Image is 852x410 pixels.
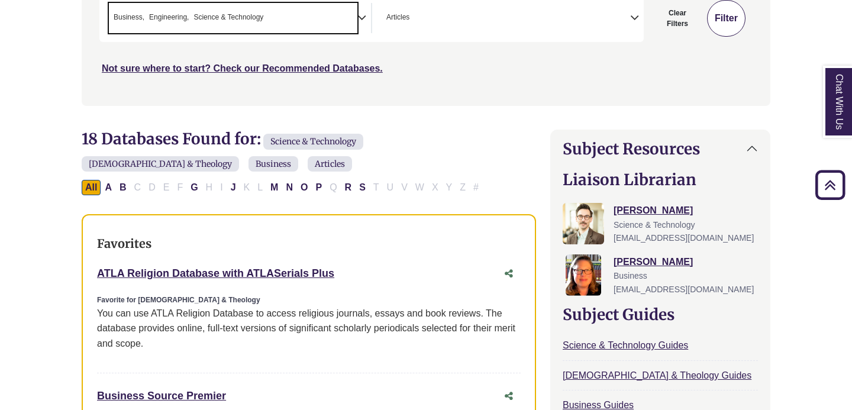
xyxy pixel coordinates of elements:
button: Filter Results P [312,180,325,195]
a: [PERSON_NAME] [614,257,693,267]
a: Business Source Premier [97,390,226,402]
button: Share this database [497,385,521,408]
span: Science & Technology [263,134,363,150]
li: Engineering [144,12,189,23]
span: 18 Databases Found for: [82,129,261,148]
h2: Liaison Librarian [563,170,758,189]
button: Filter Results N [282,180,296,195]
button: Filter Results S [356,180,369,195]
button: Filter Results G [187,180,201,195]
button: Filter Results J [227,180,240,195]
span: [DEMOGRAPHIC_DATA] & Theology [82,156,239,172]
span: [EMAIL_ADDRESS][DOMAIN_NAME] [614,233,754,243]
textarea: Search [412,14,417,24]
button: Filter Results R [341,180,356,195]
a: Not sure where to start? Check our Recommended Databases. [102,63,383,73]
div: Favorite for [DEMOGRAPHIC_DATA] & Theology [97,295,521,306]
img: Jessica Moore [566,254,601,296]
li: Science & Technology [189,12,263,23]
button: Filter Results B [116,180,130,195]
a: Science & Technology Guides [563,340,688,350]
button: Share this database [497,263,521,285]
span: Business [114,12,144,23]
textarea: Search [266,14,271,24]
a: Business Guides [563,400,634,410]
img: Greg Rosauer [563,203,604,244]
span: Engineering [149,12,189,23]
button: Filter Results A [101,180,115,195]
li: Articles [382,12,409,23]
span: Articles [308,156,352,172]
li: Business [109,12,144,23]
h3: Favorites [97,237,521,251]
button: Filter Results O [297,180,311,195]
div: Alpha-list to filter by first letter of database name [82,182,483,192]
a: ATLA Religion Database with ATLASerials Plus [97,267,334,279]
button: Subject Resources [551,130,770,167]
span: Articles [386,12,409,23]
a: [DEMOGRAPHIC_DATA] & Theology Guides [563,370,751,380]
a: [PERSON_NAME] [614,205,693,215]
h2: Subject Guides [563,305,758,324]
span: Business [614,271,647,280]
button: Filter Results M [267,180,282,195]
p: You can use ATLA Religion Database to access religious journals, essays and book reviews. The dat... [97,306,521,351]
button: All [82,180,101,195]
span: Business [248,156,298,172]
span: Science & Technology [614,220,695,230]
span: [EMAIL_ADDRESS][DOMAIN_NAME] [614,285,754,294]
a: Back to Top [811,177,849,193]
span: Science & Technology [193,12,263,23]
